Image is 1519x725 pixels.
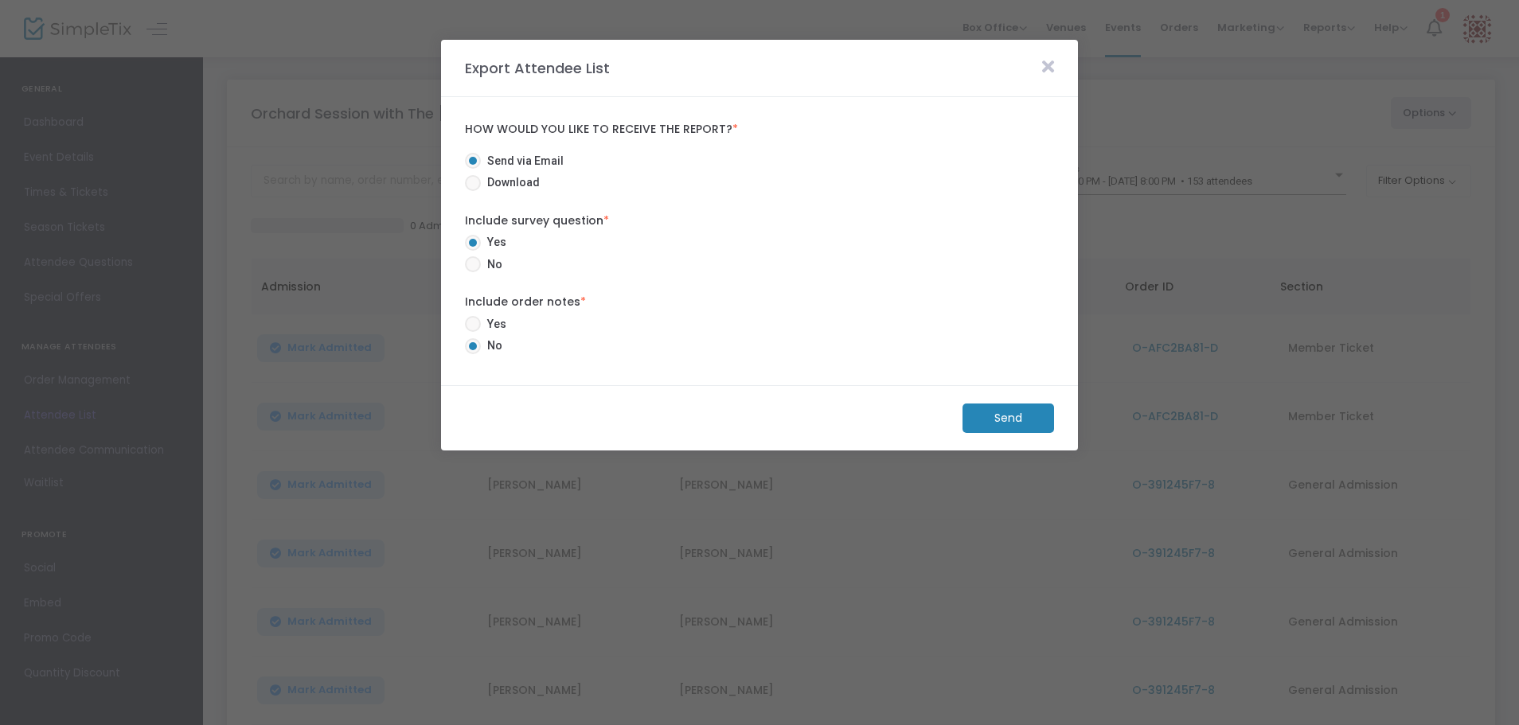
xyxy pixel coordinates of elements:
m-panel-title: Export Attendee List [457,57,618,79]
label: Include survey question [465,212,1054,229]
span: No [481,337,502,354]
span: Yes [481,234,506,251]
label: Include order notes [465,294,1054,310]
span: No [481,256,502,273]
label: How would you like to receive the report? [465,123,1054,137]
span: Send via Email [481,153,564,170]
m-panel-header: Export Attendee List [441,40,1078,97]
m-button: Send [963,403,1054,433]
span: Yes [481,316,506,333]
span: Download [481,174,540,191]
